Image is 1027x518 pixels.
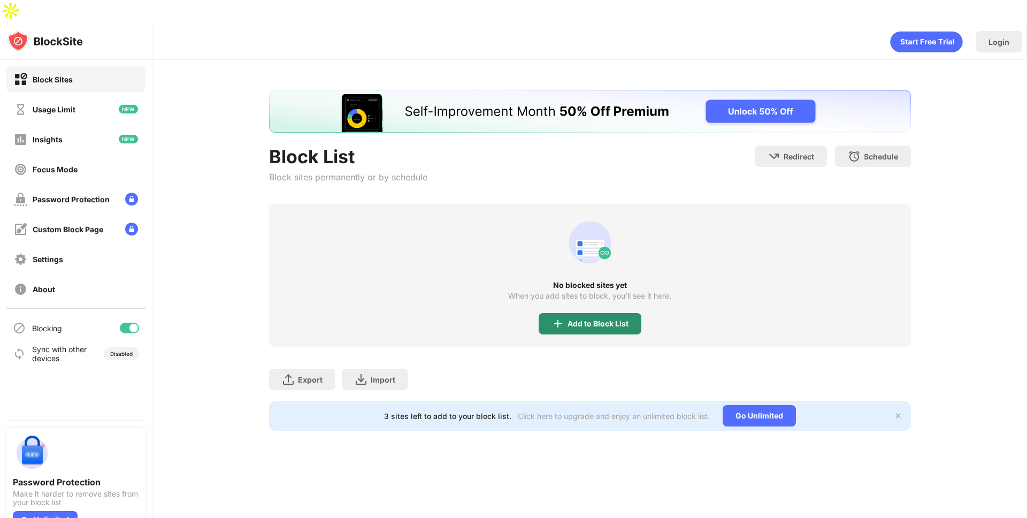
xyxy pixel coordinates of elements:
div: Login [988,37,1009,47]
div: About [33,285,55,294]
div: Schedule [864,152,898,161]
div: Redirect [784,152,814,161]
div: Sync with other devices [32,345,87,363]
div: animation [890,31,963,52]
img: customize-block-page-off.svg [14,223,27,236]
div: Focus Mode [33,165,78,174]
img: insights-off.svg [14,133,27,146]
div: Settings [33,255,63,264]
div: animation [564,217,616,268]
div: When you add sites to block, you’ll see it here. [508,292,671,300]
div: Block List [269,146,427,167]
div: Password Protection [33,195,110,204]
img: new-icon.svg [119,135,138,143]
div: Block sites permanently or by schedule [269,172,427,182]
div: Export [298,375,323,384]
img: block-on.svg [14,73,27,86]
img: time-usage-off.svg [14,103,27,116]
div: No blocked sites yet [269,281,911,290]
iframe: Banner [269,90,911,133]
div: Blocking [32,324,62,333]
div: Usage Limit [33,105,75,114]
div: Block Sites [33,75,73,84]
img: lock-menu.svg [125,223,138,235]
div: Insights [33,135,63,144]
div: Import [371,375,395,384]
img: settings-off.svg [14,253,27,266]
div: Password Protection [13,477,139,487]
div: Disabled [110,351,133,357]
img: focus-off.svg [14,163,27,176]
img: sync-icon.svg [13,347,26,360]
div: 3 sites left to add to your block list. [384,412,511,421]
img: lock-menu.svg [125,193,138,205]
div: Click here to upgrade and enjoy an unlimited block list. [518,412,710,421]
img: push-password-protection.svg [13,434,51,473]
div: Add to Block List [568,319,629,328]
img: about-off.svg [14,283,27,296]
div: Go Unlimited [723,405,796,426]
img: blocking-icon.svg [13,322,26,334]
div: Custom Block Page [33,225,103,234]
img: logo-blocksite.svg [7,31,83,52]
img: x-button.svg [894,412,902,420]
img: new-icon.svg [119,105,138,113]
div: Make it harder to remove sites from your block list [13,490,139,507]
img: password-protection-off.svg [14,193,27,206]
